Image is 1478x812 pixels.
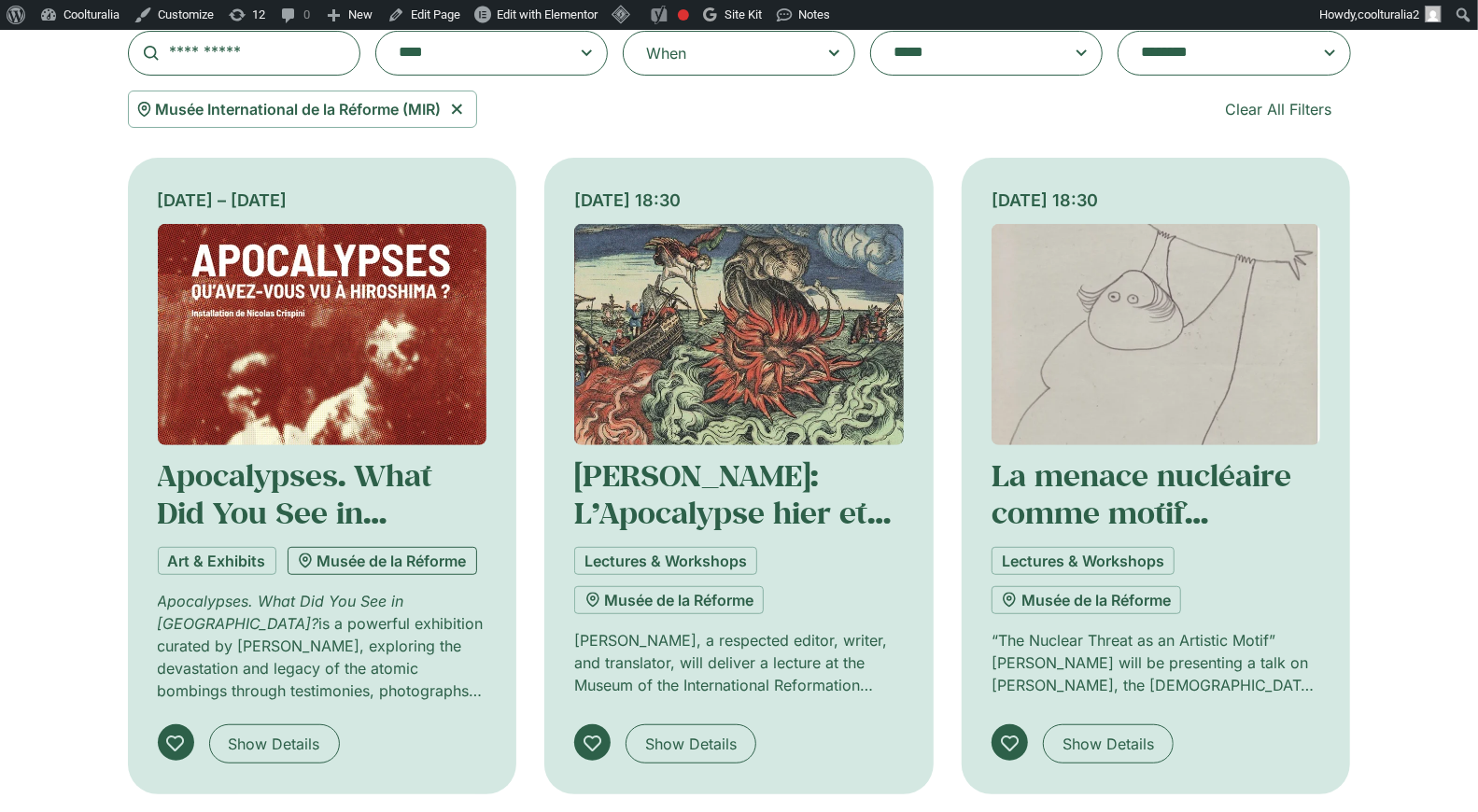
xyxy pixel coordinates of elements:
[158,547,276,575] a: Art & Exhibits
[992,651,1321,696] p: [PERSON_NAME] will be presenting a talk on [PERSON_NAME], the [DEMOGRAPHIC_DATA] writer who delve...
[229,733,320,755] span: Show Details
[1063,733,1154,755] span: Show Details
[678,9,689,21] div: Needs improvement
[992,547,1175,575] a: Lectures & Workshops
[497,7,598,21] span: Edit with Elementor
[574,629,904,696] p: [PERSON_NAME], a respected editor, writer, and translator, will deliver a lecture at the Museum o...
[574,547,757,575] a: Lectures & Workshops
[626,724,756,763] a: Show Details
[158,188,487,213] div: [DATE] – [DATE]
[1226,98,1332,120] span: Clear All Filters
[1043,724,1174,763] a: Show Details
[992,188,1321,213] div: [DATE] 18:30
[574,224,904,445] img: Coolturalia - L'Apocalypse hier et demain
[158,592,404,633] em: Apocalypses. What Did You See in [GEOGRAPHIC_DATA]?
[399,40,548,66] textarea: Search
[725,7,762,21] span: Site Kit
[992,586,1181,614] a: Musée de la Réforme
[894,40,1043,66] textarea: Search
[209,724,340,763] a: Show Details
[574,188,904,213] div: [DATE] 18:30
[1141,40,1290,66] textarea: Search
[156,98,442,120] span: Musée International de la Réforme (MIR)
[574,455,891,570] a: [PERSON_NAME]: L’Apocalypse hier et demain
[992,455,1291,570] a: La menace nucléaire comme motif artistique
[1358,7,1419,21] span: coolturalia2
[1207,91,1351,128] a: Clear All Filters
[158,590,487,702] p: is a powerful exhibition curated by [PERSON_NAME], exploring the devastation and legacy of the at...
[158,224,487,445] img: Coolturalia - Apocalypses. Qu’avez-vous vu à Hiroshima ?
[992,224,1321,445] img: Coolturalia - La menace nucléaire comme motif artistique
[992,629,1321,651] p: “The Nuclear Threat as an Artistic Motif”
[158,455,475,570] a: Apocalypses. What Did You See in [GEOGRAPHIC_DATA]?
[646,42,686,64] div: When
[574,586,764,614] a: Musée de la Réforme
[288,547,477,575] a: Musée de la Réforme
[645,733,737,755] span: Show Details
